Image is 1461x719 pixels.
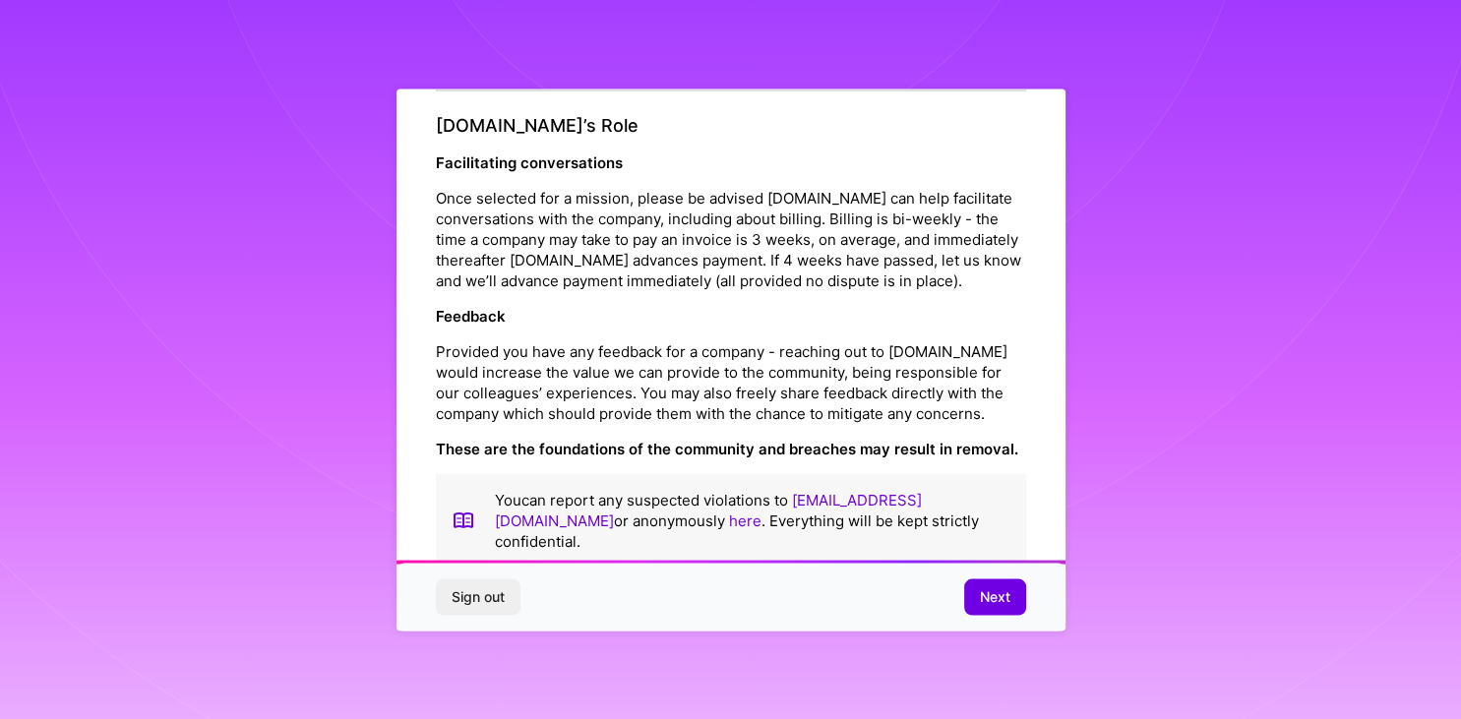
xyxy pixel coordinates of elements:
[964,579,1026,615] button: Next
[436,306,506,325] strong: Feedback
[495,490,922,529] a: [EMAIL_ADDRESS][DOMAIN_NAME]
[436,152,623,171] strong: Facilitating conversations
[436,115,1026,137] h4: [DOMAIN_NAME]’s Role
[980,587,1010,607] span: Next
[452,587,505,607] span: Sign out
[436,187,1026,290] p: Once selected for a mission, please be advised [DOMAIN_NAME] can help facilitate conversations wi...
[452,489,475,551] img: book icon
[729,510,761,529] a: here
[436,340,1026,423] p: Provided you have any feedback for a company - reaching out to [DOMAIN_NAME] would increase the v...
[436,439,1018,457] strong: These are the foundations of the community and breaches may result in removal.
[495,489,1010,551] p: You can report any suspected violations to or anonymously . Everything will be kept strictly conf...
[436,579,520,615] button: Sign out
